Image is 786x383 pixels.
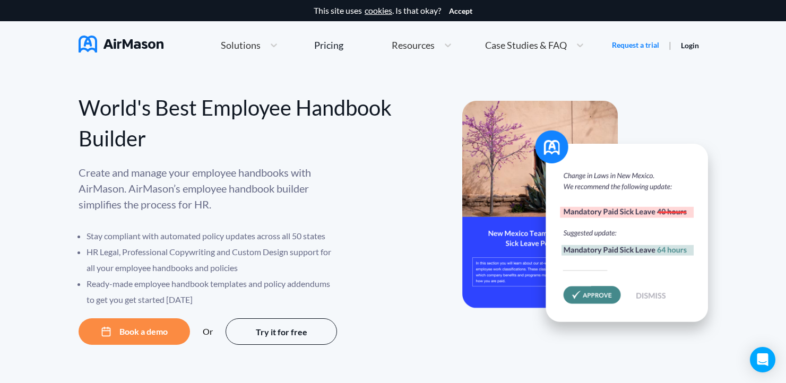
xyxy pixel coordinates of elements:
span: Case Studies & FAQ [485,40,567,50]
li: Ready-made employee handbook templates and policy addendums to get you get started [DATE] [87,276,339,308]
a: Login [681,41,699,50]
button: Book a demo [79,318,190,345]
div: World's Best Employee Handbook Builder [79,92,393,154]
button: Try it for free [226,318,337,345]
div: Pricing [314,40,343,50]
img: hero-banner [462,101,722,344]
p: Create and manage your employee handbooks with AirMason. AirMason’s employee handbook builder sim... [79,164,339,212]
span: | [669,40,671,50]
button: Accept cookies [449,7,472,15]
div: Or [203,327,213,336]
a: cookies [365,6,392,15]
a: Pricing [314,36,343,55]
img: AirMason Logo [79,36,163,53]
div: Open Intercom Messenger [750,347,775,372]
li: Stay compliant with automated policy updates across all 50 states [87,228,339,244]
span: Resources [392,40,435,50]
a: Request a trial [612,40,659,50]
li: HR Legal, Professional Copywriting and Custom Design support for all your employee handbooks and ... [87,244,339,276]
span: Solutions [221,40,261,50]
